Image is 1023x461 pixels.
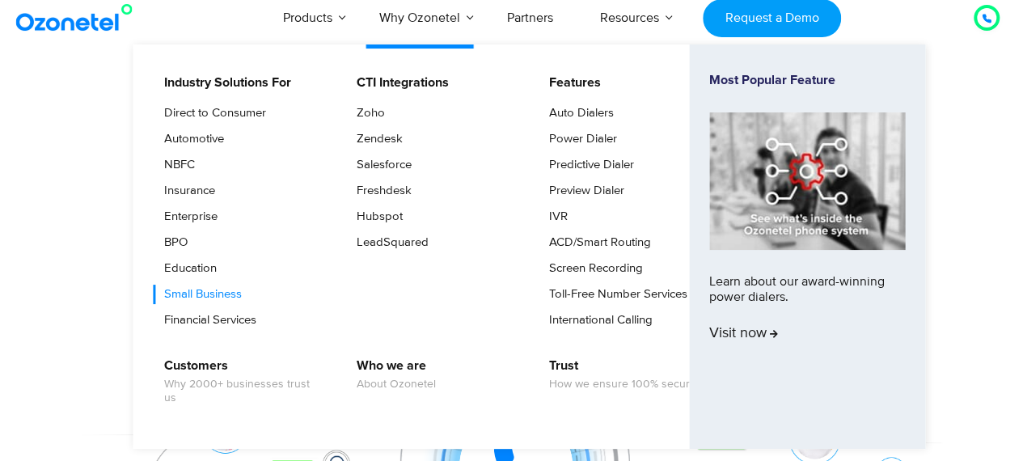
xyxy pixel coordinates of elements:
a: Predictive Dialer [539,155,636,175]
a: International Calling [539,311,655,330]
a: Most Popular FeatureLearn about our award-winning power dialers.Visit now [709,73,905,421]
span: About Ozonetel [357,378,436,391]
a: Direct to Consumer [154,104,268,123]
div: Orchestrate Intelligent [63,94,961,146]
a: BPO [154,233,190,252]
a: Financial Services [154,311,259,330]
a: ACD/Smart Routing [539,233,653,252]
a: NBFC [154,155,197,175]
a: Screen Recording [539,259,645,278]
a: Enterprise [154,207,220,226]
img: phone-system-min.jpg [709,112,905,249]
a: Features [539,73,603,93]
a: Zoho [346,104,387,123]
a: TrustHow we ensure 100% security [539,356,704,394]
a: Salesforce [346,155,414,175]
a: Automotive [154,129,226,149]
a: Education [154,259,219,278]
a: Preview Dialer [539,181,627,201]
a: LeadSquared [346,233,431,252]
a: Hubspot [346,207,405,226]
a: Freshdesk [346,181,414,201]
span: Why 2000+ businesses trust us [164,378,323,405]
a: Who we areAbout Ozonetel [346,356,438,394]
a: Insurance [154,181,218,201]
div: Customer Experiences [63,136,961,214]
a: Industry Solutions For [154,73,294,93]
a: Zendesk [346,129,405,149]
a: CTI Integrations [346,73,451,93]
span: How we ensure 100% security [549,378,701,391]
a: Auto Dialers [539,104,616,123]
a: Power Dialer [539,129,619,149]
span: Visit now [709,325,778,343]
a: IVR [539,207,570,226]
a: Toll-Free Number Services [539,285,690,304]
div: Turn every conversation into a growth engine for your enterprise. [63,214,961,232]
a: Small Business [154,285,244,304]
a: CustomersWhy 2000+ businesses trust us [154,356,326,408]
